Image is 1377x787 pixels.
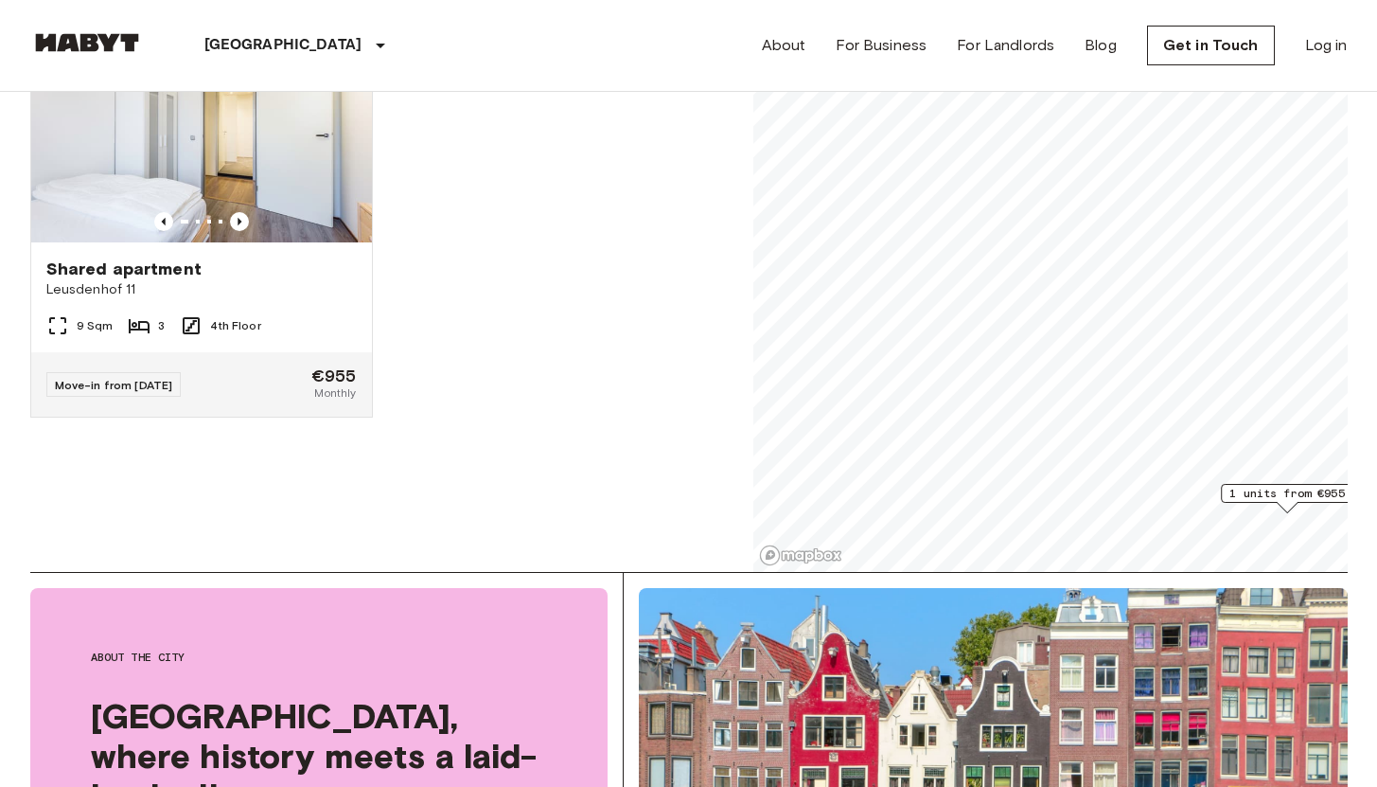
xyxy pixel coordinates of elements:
a: About [762,34,806,57]
span: About the city [91,649,547,666]
a: Marketing picture of unit NL-05-015-02MPrevious imagePrevious imageShared apartmentLeusdenhof 119... [30,14,373,418]
img: Marketing picture of unit NL-05-015-02M [31,15,372,242]
span: Shared apartment [46,258,202,280]
span: Monthly [314,385,356,402]
p: [GEOGRAPHIC_DATA] [204,34,362,57]
img: Habyt [30,33,144,52]
span: Leusdenhof 11 [46,280,357,299]
a: For Landlords [957,34,1054,57]
button: Previous image [230,212,249,231]
a: For Business [836,34,927,57]
a: Log in [1305,34,1348,57]
span: Move-in from [DATE] [55,378,173,392]
button: Previous image [154,212,173,231]
a: Get in Touch [1147,26,1275,65]
span: 3 [158,317,165,334]
span: 9 Sqm [77,317,114,334]
div: Map marker [1221,484,1353,513]
span: 4th Floor [210,317,260,334]
span: 1 units from €955 [1229,485,1345,502]
a: Blog [1085,34,1117,57]
span: €955 [311,367,357,385]
a: Mapbox logo [759,545,842,566]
